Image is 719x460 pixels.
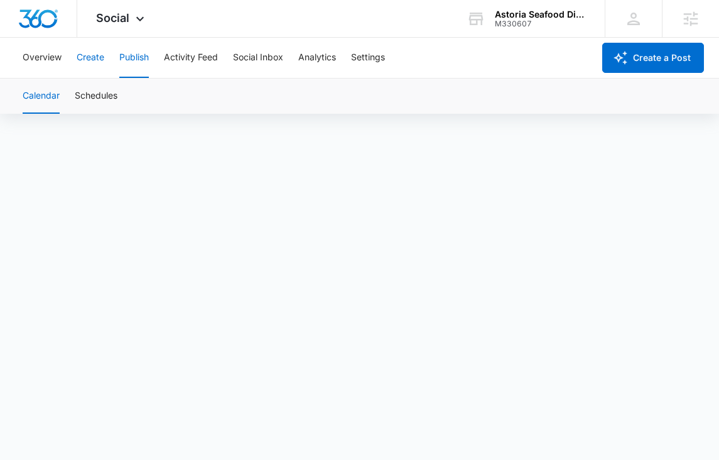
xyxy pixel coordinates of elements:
span: Social [96,11,129,25]
button: Schedules [75,79,117,114]
div: account id [495,19,587,28]
button: Publish [119,38,149,78]
button: Create a Post [602,43,704,73]
button: Settings [351,38,385,78]
button: Analytics [298,38,336,78]
button: Create [77,38,104,78]
button: Calendar [23,79,60,114]
button: Overview [23,38,62,78]
button: Social Inbox [233,38,283,78]
div: account name [495,9,587,19]
button: Activity Feed [164,38,218,78]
